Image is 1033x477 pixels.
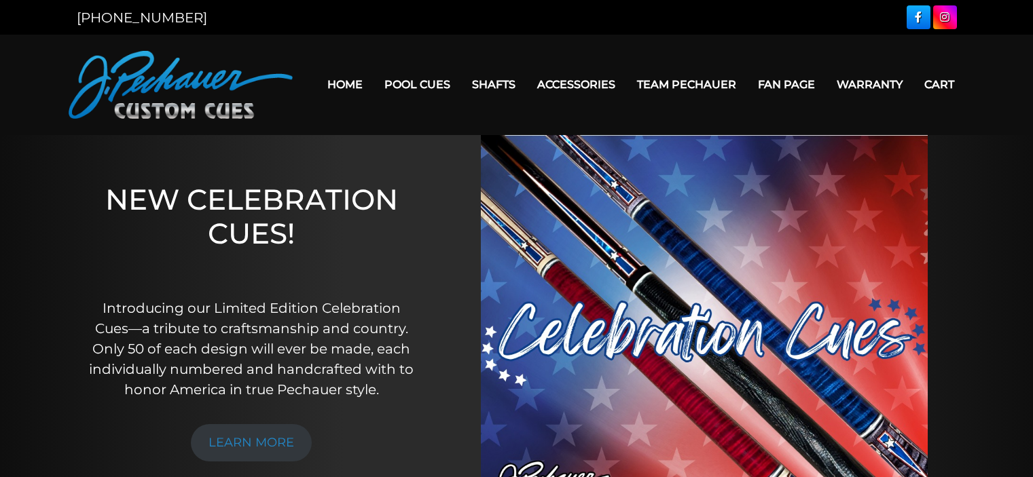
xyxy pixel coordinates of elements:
a: Warranty [826,67,913,102]
img: Pechauer Custom Cues [69,51,293,119]
p: Introducing our Limited Edition Celebration Cues—a tribute to craftsmanship and country. Only 50 ... [84,298,418,400]
a: Team Pechauer [626,67,747,102]
a: LEARN MORE [191,424,312,461]
h1: NEW CELEBRATION CUES! [84,183,418,280]
a: Accessories [526,67,626,102]
a: Shafts [461,67,526,102]
a: Fan Page [747,67,826,102]
a: [PHONE_NUMBER] [77,9,207,26]
a: Cart [913,67,965,102]
a: Home [316,67,374,102]
a: Pool Cues [374,67,461,102]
